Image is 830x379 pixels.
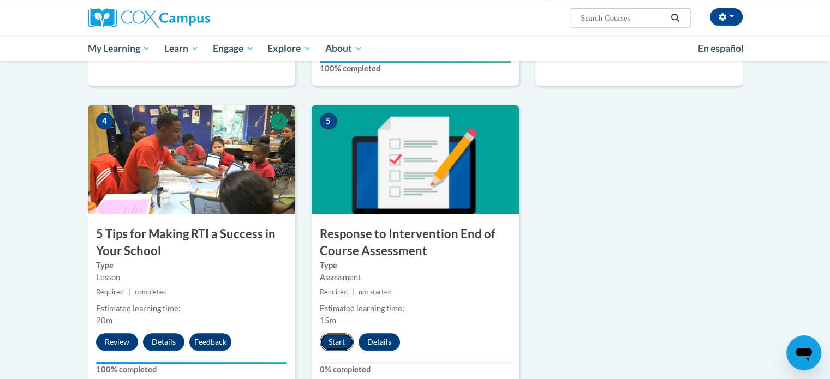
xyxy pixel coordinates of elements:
a: Explore [260,36,318,61]
span: Required [96,288,124,296]
img: Course Image [88,105,295,214]
span: 20m [96,316,112,325]
span: | [352,288,354,296]
img: Cox Campus [88,8,210,28]
button: Details [359,333,400,351]
div: Lesson [96,272,287,284]
span: Engage [213,42,254,55]
label: Type [96,260,287,272]
label: 100% completed [96,364,287,376]
span: 15m [320,316,336,325]
a: En español [691,37,751,60]
span: About [325,42,362,55]
span: En español [698,43,744,54]
div: Main menu [71,36,759,61]
span: 4 [96,113,114,129]
h3: 5 Tips for Making RTI a Success in Your School [88,226,295,260]
button: Search [667,11,683,25]
a: Learn [157,36,206,61]
div: Your progress [96,362,287,364]
button: Account Settings [710,8,743,26]
div: Assessment [320,272,511,284]
div: Your progress [320,61,511,63]
span: | [128,288,130,296]
a: My Learning [81,36,158,61]
span: 5 [320,113,337,129]
img: Course Image [312,105,519,214]
a: Cox Campus [88,8,295,28]
span: Required [320,288,348,296]
span: not started [359,288,392,296]
label: Type [320,260,511,272]
iframe: Button to launch messaging window [786,335,821,370]
span: Explore [267,42,311,55]
label: 0% completed [320,364,511,376]
div: Estimated learning time: [96,303,287,315]
span: My Learning [87,42,150,55]
a: About [318,36,369,61]
span: Learn [164,42,199,55]
button: Details [143,333,184,351]
input: Search Courses [580,11,667,25]
button: Feedback [189,333,231,351]
label: 100% completed [320,63,511,75]
button: Start [320,333,354,351]
a: Engage [206,36,261,61]
div: Estimated learning time: [320,303,511,315]
span: completed [135,288,167,296]
h3: Response to Intervention End of Course Assessment [312,226,519,260]
button: Review [96,333,138,351]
